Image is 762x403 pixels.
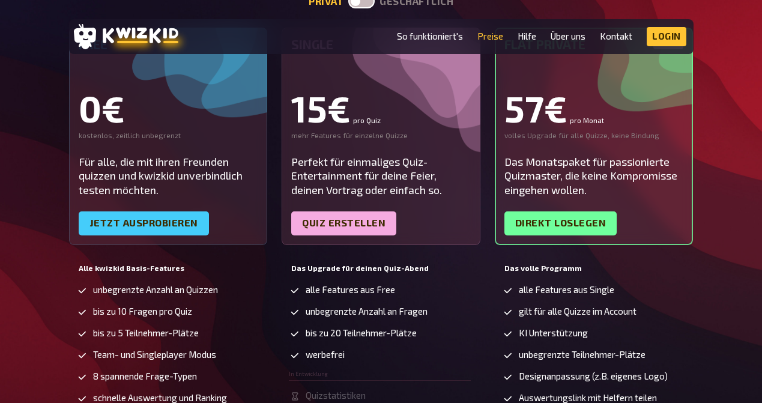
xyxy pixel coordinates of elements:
div: Das Monatspaket für passionierte Quizmaster, die keine Kompromisse eingehen wollen. [504,155,684,197]
span: bis zu 5 Teilnehmer-Plätze [93,328,199,338]
div: mehr Features für einzelne Quizze [291,131,471,141]
a: So funktioniert's [397,31,463,41]
span: gilt für alle Quizze im Account [519,306,637,317]
span: alle Features aus Single [519,285,614,295]
span: Quizstatistiken [306,390,366,401]
a: Hilfe [518,31,536,41]
span: schnelle Auswertung und Ranking [93,393,227,403]
div: Für alle, die mit ihren Freunden quizzen und kwizkid unverbindlich testen möchten. [79,155,258,197]
a: Über uns [551,31,585,41]
span: Team- und Singleplayer Modus [93,350,216,360]
a: Preise [477,31,503,41]
span: 8 spannende Frage-Typen [93,371,197,381]
div: kostenlos, zeitlich unbegrenzt [79,131,258,141]
span: Designanpassung (z.B. eigenes Logo) [519,371,668,381]
small: pro Monat [570,117,604,124]
small: pro Quiz [353,117,381,124]
a: Quiz erstellen [291,211,396,235]
a: Kontakt [600,31,632,41]
span: alle Features aus Free [306,285,395,295]
h5: Alle kwizkid Basis-Features [79,264,258,273]
h5: Das Upgrade für deinen Quiz-Abend [291,264,471,273]
span: KI Unterstützung [519,328,588,338]
span: unbegrenzte Anzahl an Quizzen [93,285,218,295]
span: unbegrenzte Anzahl an Fragen [306,306,428,317]
div: Perfekt für einmaliges Quiz-Entertainment für deine Feier, deinen Vortrag oder einfach so. [291,155,471,197]
span: werbefrei [306,350,345,360]
span: Auswertungslink mit Helfern teilen [519,393,657,403]
span: bis zu 20 Teilnehmer-Plätze [306,328,417,338]
span: In Entwicklung [289,371,328,377]
a: Jetzt ausprobieren [79,211,209,235]
span: bis zu 10 Fragen pro Quiz [93,306,192,317]
div: volles Upgrade für alle Quizze, keine Bindung [504,131,684,141]
div: 0€ [79,90,258,126]
div: 15€ [291,90,471,126]
a: Direkt loslegen [504,211,617,235]
div: 57€ [504,90,684,126]
h5: Das volle Programm [504,264,684,273]
a: Login [647,27,686,46]
span: unbegrenzte Teilnehmer-Plätze [519,350,646,360]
